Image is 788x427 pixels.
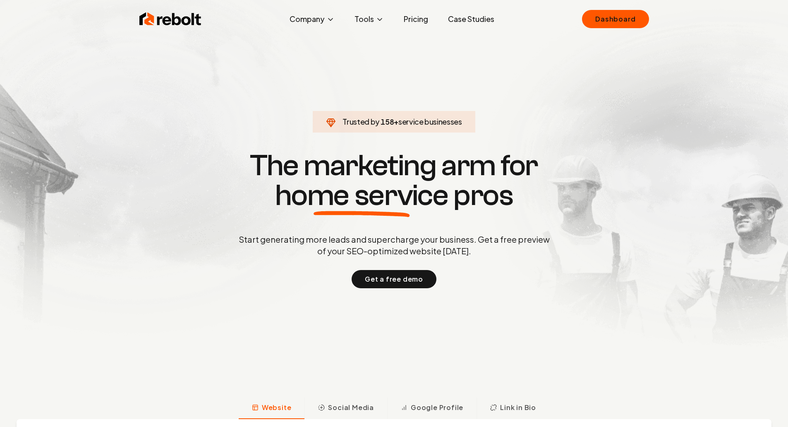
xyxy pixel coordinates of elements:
span: 158 [381,116,394,128]
button: Link in Bio [477,398,549,419]
span: Website [262,403,292,413]
span: Google Profile [411,403,463,413]
span: Link in Bio [500,403,536,413]
img: Rebolt Logo [139,11,201,27]
h1: The marketing arm for pros [196,151,593,210]
button: Google Profile [387,398,477,419]
a: Case Studies [441,11,501,27]
span: Social Media [328,403,374,413]
span: home service [275,181,448,210]
button: Social Media [304,398,387,419]
a: Pricing [397,11,435,27]
span: Trusted by [343,117,379,126]
button: Company [283,11,341,27]
span: service businesses [398,117,462,126]
button: Website [239,398,305,419]
button: Tools [348,11,390,27]
button: Get a free demo [352,270,436,288]
p: Start generating more leads and supercharge your business. Get a free preview of your SEO-optimiz... [237,234,551,257]
span: + [394,117,398,126]
a: Dashboard [582,10,649,28]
